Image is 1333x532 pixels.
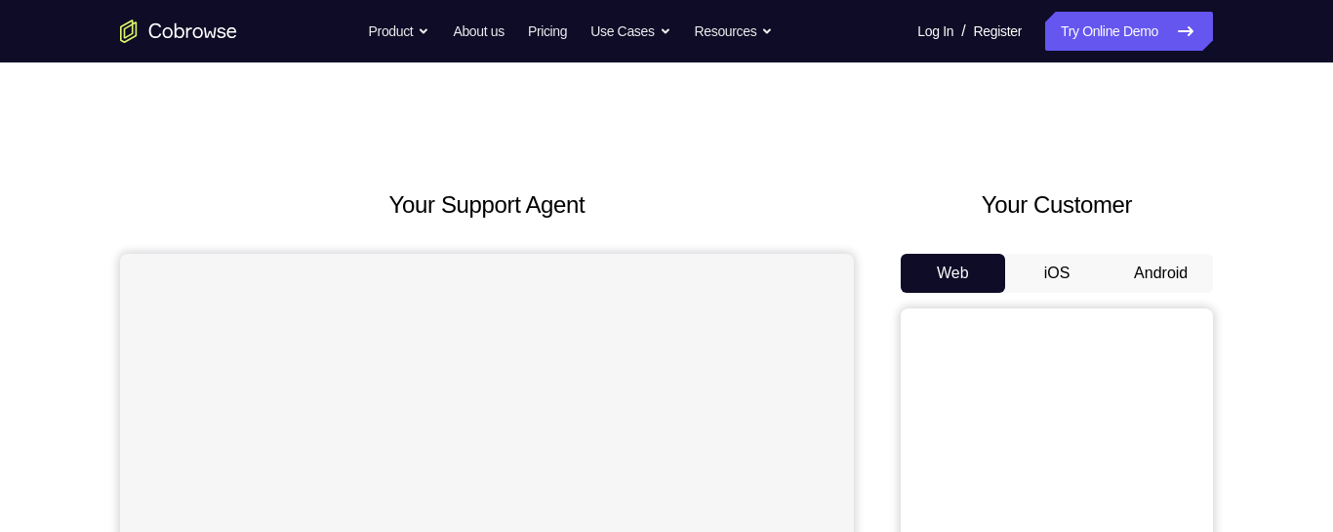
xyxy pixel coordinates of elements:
button: Android [1109,254,1213,293]
button: iOS [1005,254,1110,293]
button: Product [369,12,430,51]
button: Web [901,254,1005,293]
a: Pricing [528,12,567,51]
button: Use Cases [590,12,670,51]
a: Log In [917,12,953,51]
span: / [961,20,965,43]
h2: Your Support Agent [120,187,854,223]
a: Register [974,12,1022,51]
a: About us [453,12,504,51]
h2: Your Customer [901,187,1213,223]
button: Resources [695,12,774,51]
a: Go to the home page [120,20,237,43]
a: Try Online Demo [1045,12,1213,51]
